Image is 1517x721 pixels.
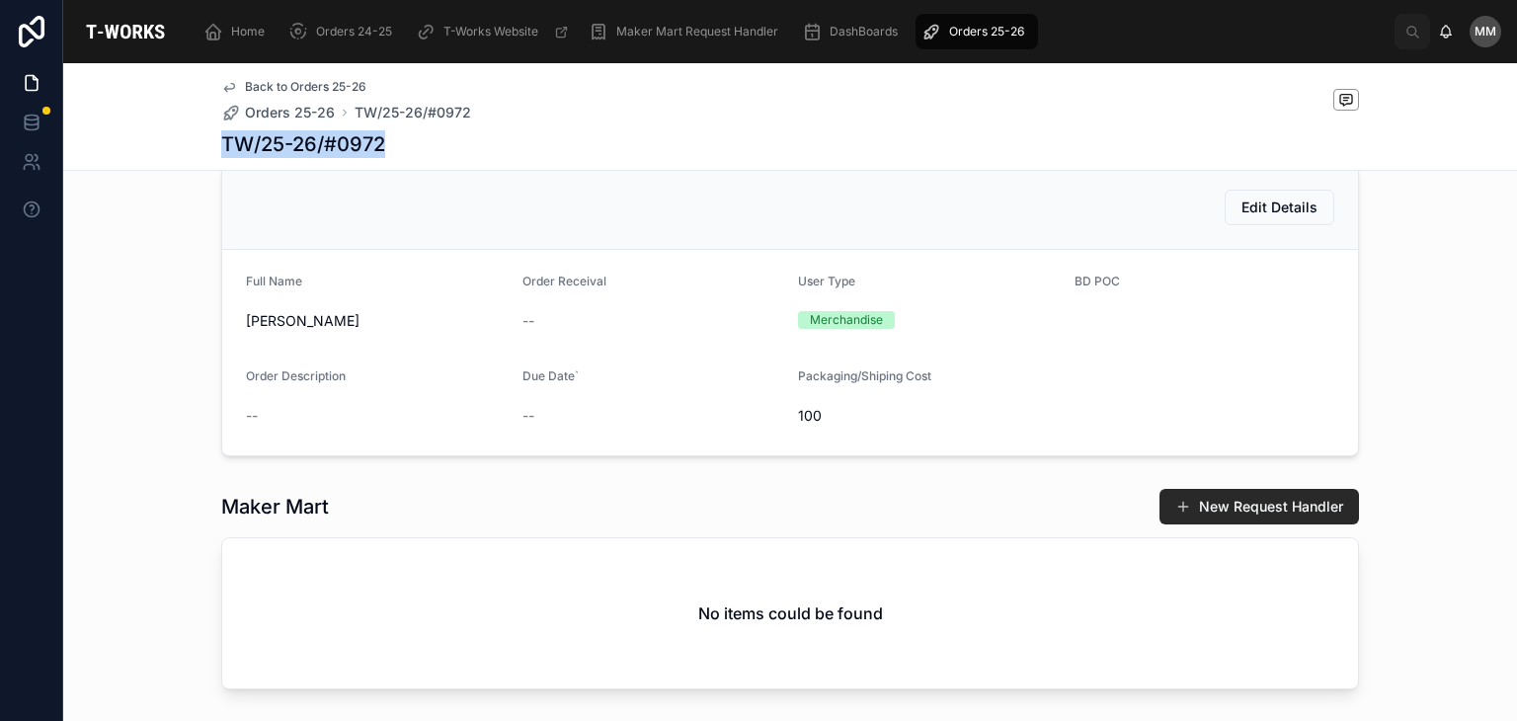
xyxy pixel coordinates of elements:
[949,24,1024,40] span: Orders 25-26
[522,311,534,331] span: --
[246,368,346,383] span: Order Description
[1159,489,1359,524] button: New Request Handler
[221,493,329,521] h1: Maker Mart
[583,14,792,49] a: Maker Mart Request Handler
[246,311,507,331] span: [PERSON_NAME]
[355,103,471,122] a: TW/25-26/#0972
[221,130,385,158] h1: TW/25-26/#0972
[282,14,406,49] a: Orders 24-25
[198,14,279,49] a: Home
[221,103,335,122] a: Orders 25-26
[798,368,931,383] span: Packaging/Shiping Cost
[1241,198,1317,217] span: Edit Details
[698,601,883,625] h2: No items could be found
[231,24,265,40] span: Home
[1075,274,1120,288] span: BD POC
[522,368,579,383] span: Due Date`
[810,311,883,329] div: Merchandise
[798,274,855,288] span: User Type
[830,24,898,40] span: DashBoards
[1475,24,1496,40] span: MM
[245,103,335,122] span: Orders 25-26
[410,14,579,49] a: T-Works Website
[79,16,172,47] img: App logo
[188,10,1395,53] div: scrollable content
[245,79,366,95] span: Back to Orders 25-26
[1225,190,1334,225] button: Edit Details
[798,406,1059,426] span: 100
[522,274,606,288] span: Order Receival
[443,24,538,40] span: T-Works Website
[796,14,912,49] a: DashBoards
[221,79,366,95] a: Back to Orders 25-26
[316,24,392,40] span: Orders 24-25
[916,14,1038,49] a: Orders 25-26
[522,406,534,426] span: --
[246,274,302,288] span: Full Name
[616,24,778,40] span: Maker Mart Request Handler
[246,406,258,426] span: --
